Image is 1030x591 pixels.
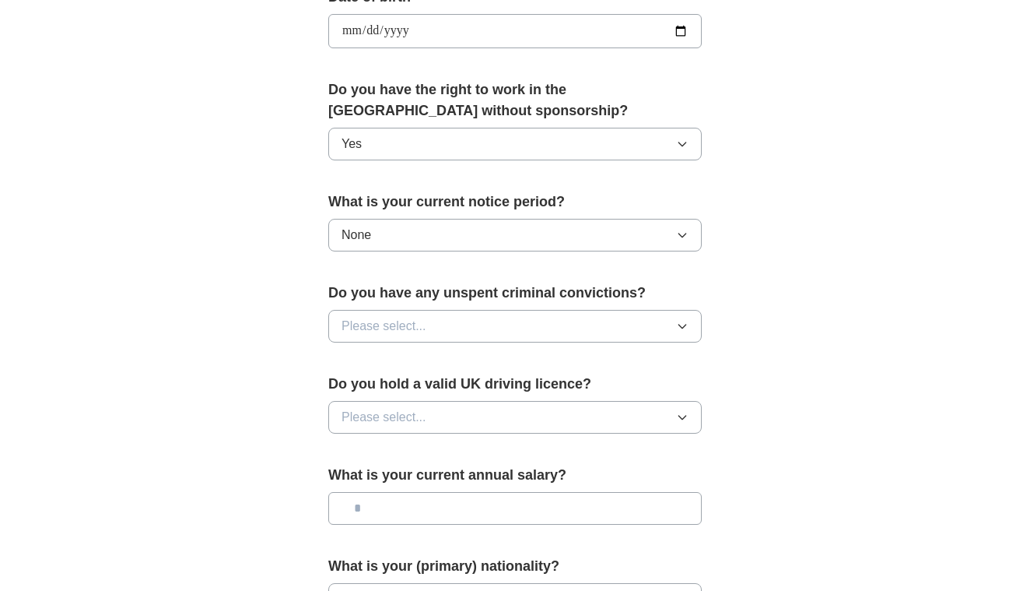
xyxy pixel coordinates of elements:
[328,374,702,395] label: Do you hold a valid UK driving licence?
[342,317,426,336] span: Please select...
[328,128,702,160] button: Yes
[328,79,702,121] label: Do you have the right to work in the [GEOGRAPHIC_DATA] without sponsorship?
[328,310,702,343] button: Please select...
[328,556,702,577] label: What is your (primary) nationality?
[342,408,426,427] span: Please select...
[342,135,362,153] span: Yes
[328,192,702,213] label: What is your current notice period?
[342,226,371,244] span: None
[328,219,702,252] button: None
[328,465,702,486] label: What is your current annual salary?
[328,401,702,434] button: Please select...
[328,283,702,304] label: Do you have any unspent criminal convictions?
